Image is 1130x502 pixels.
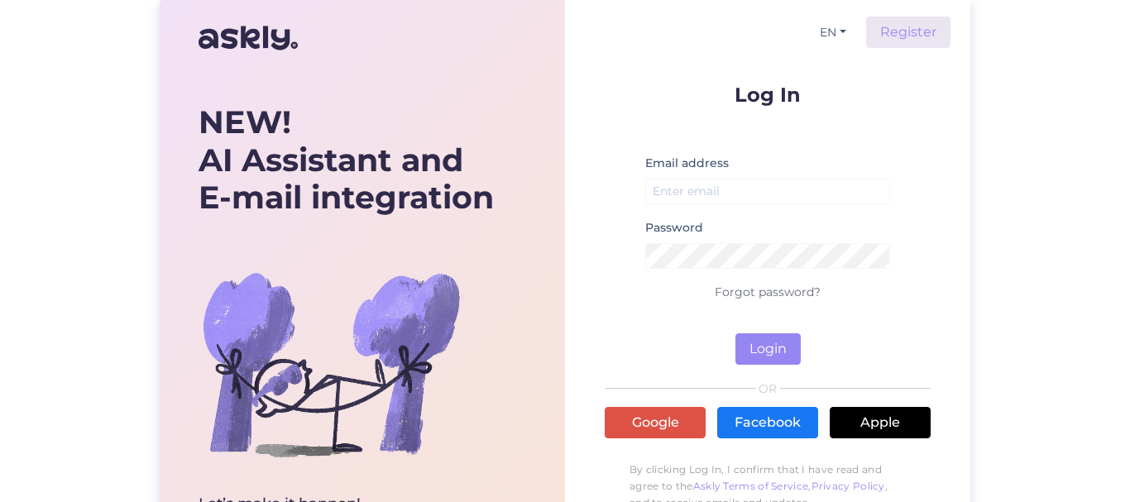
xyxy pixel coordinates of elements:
a: Facebook [717,407,818,438]
div: AI Assistant and E-mail integration [199,103,494,217]
a: Privacy Policy [812,480,885,492]
a: Apple [830,407,931,438]
img: bg-askly [199,232,463,496]
a: Forgot password? [715,284,821,299]
button: EN [813,21,853,45]
p: Log In [605,84,931,105]
b: NEW! [199,103,291,141]
label: Email address [645,155,729,172]
a: Google [605,407,706,438]
label: Password [645,219,703,237]
input: Enter email [645,179,890,204]
img: Askly [199,18,298,58]
a: Register [866,17,950,48]
span: OR [756,383,780,394]
button: Login [735,333,801,365]
a: Askly Terms of Service [693,480,809,492]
